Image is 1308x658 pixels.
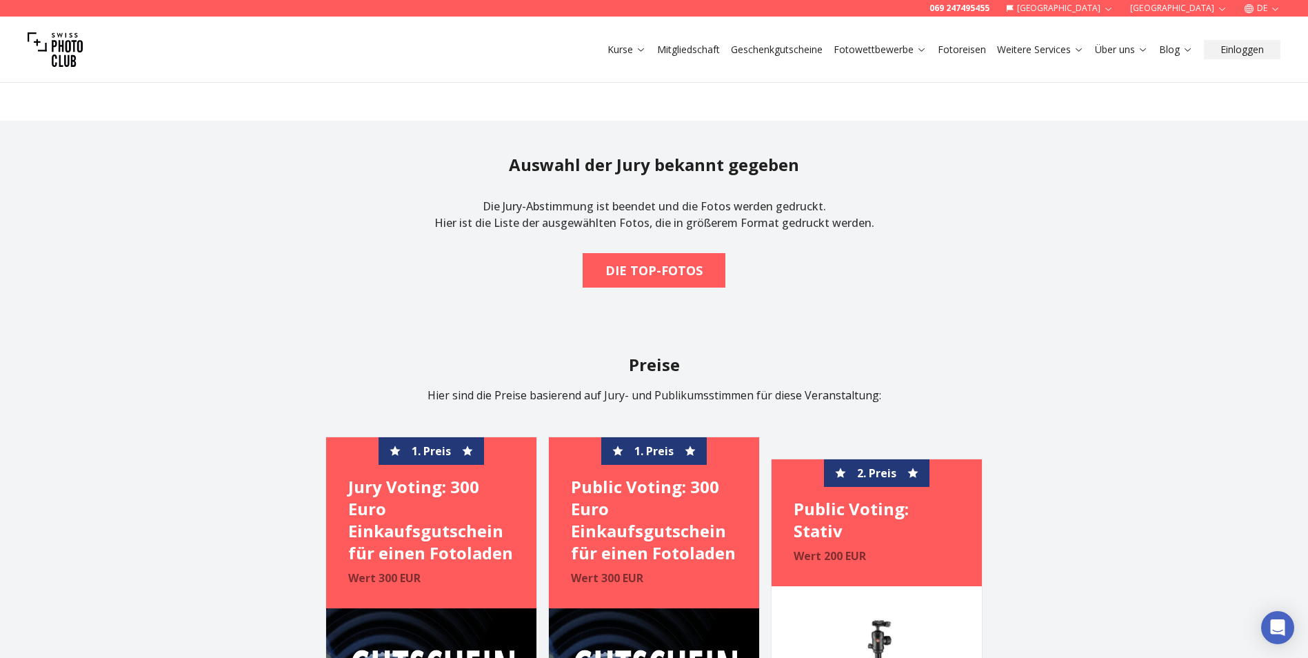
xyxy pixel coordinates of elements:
[348,570,514,586] p: Wert 300 EUR
[28,22,83,77] img: Swiss photo club
[571,476,737,564] h4: Public Voting: 300 Euro Einkaufsgutschein für einen Fotoladen
[607,43,646,57] a: Kurse
[938,43,986,57] a: Fotoreisen
[929,3,989,14] a: 069 247495455
[1204,40,1280,59] button: Einloggen
[997,43,1084,57] a: Weitere Services
[412,443,451,459] span: 1. Preis
[571,570,737,586] p: Wert 300 EUR
[731,43,823,57] a: Geschenkgutscheine
[794,498,960,542] h4: Public Voting: Stativ
[834,43,927,57] a: Fotowettbewerbe
[224,387,1085,403] p: Hier sind die Preise basierend auf Jury- und Publikumsstimmen für diese Veranstaltung:
[932,40,992,59] button: Fotoreisen
[602,40,652,59] button: Kurse
[1261,611,1294,644] div: Open Intercom Messenger
[1095,43,1148,57] a: Über uns
[509,154,799,176] h2: Auswahl der Jury bekannt gegeben
[1159,43,1193,57] a: Blog
[725,40,828,59] button: Geschenkgutscheine
[857,465,896,481] span: 2. Preis
[348,476,514,564] h4: Jury Voting: 300 Euro Einkaufsgutschein für einen Fotoladen
[657,43,720,57] a: Mitgliedschaft
[224,354,1085,376] h2: Preise
[1089,40,1154,59] button: Über uns
[434,187,874,242] p: Die Jury-Abstimmung ist beendet und die Fotos werden gedruckt. Hier ist die Liste der ausgewählte...
[828,40,932,59] button: Fotowettbewerbe
[605,261,703,280] b: DIE TOP-FOTOS
[794,548,960,564] p: Wert 200 EUR
[634,443,674,459] span: 1. Preis
[1154,40,1198,59] button: Blog
[652,40,725,59] button: Mitgliedschaft
[992,40,1089,59] button: Weitere Services
[583,253,725,288] button: DIE TOP-FOTOS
